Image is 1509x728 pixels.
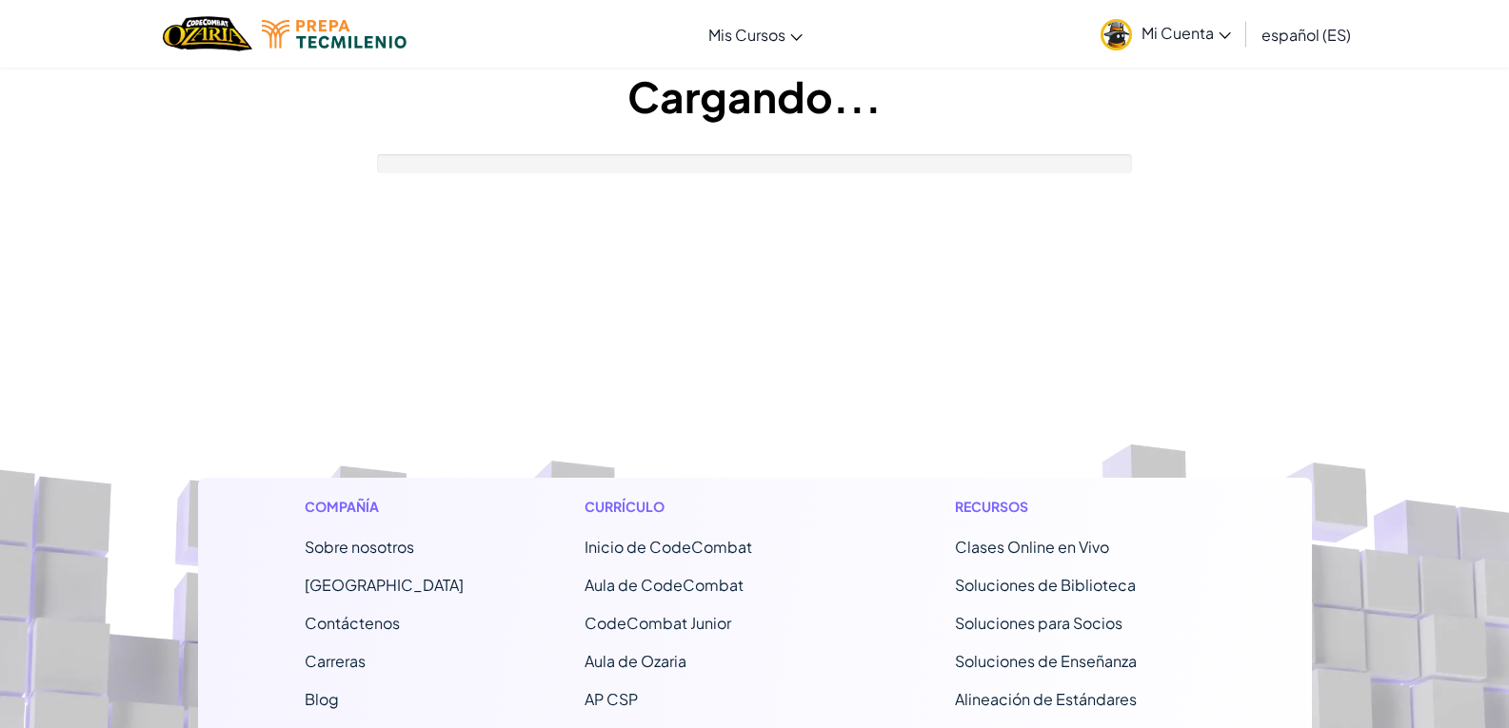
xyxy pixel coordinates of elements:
a: Mi Cuenta [1091,4,1241,64]
a: Carreras [305,651,366,671]
a: Sobre nosotros [305,537,414,557]
a: Aula de CodeCombat [585,575,744,595]
span: Contáctenos [305,613,400,633]
a: Ozaria by CodeCombat logo [163,14,251,53]
h1: Recursos [955,497,1205,517]
a: Soluciones de Biblioteca [955,575,1136,595]
a: Soluciones de Enseñanza [955,651,1137,671]
a: español (ES) [1252,9,1360,60]
img: Tecmilenio logo [262,20,407,49]
a: Mis Cursos [699,9,812,60]
a: CodeCombat Junior [585,613,731,633]
span: español (ES) [1261,25,1351,45]
img: Home [163,14,251,53]
a: Soluciones para Socios [955,613,1122,633]
span: Mi Cuenta [1142,23,1231,43]
a: Alineación de Estándares [955,689,1137,709]
h1: Currículo [585,497,835,517]
a: Aula de Ozaria [585,651,686,671]
a: [GEOGRAPHIC_DATA] [305,575,464,595]
img: avatar [1101,19,1132,50]
a: Clases Online en Vivo [955,537,1109,557]
span: Mis Cursos [708,25,785,45]
a: Blog [305,689,339,709]
h1: Compañía [305,497,464,517]
a: AP CSP [585,689,638,709]
span: Inicio de CodeCombat [585,537,752,557]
